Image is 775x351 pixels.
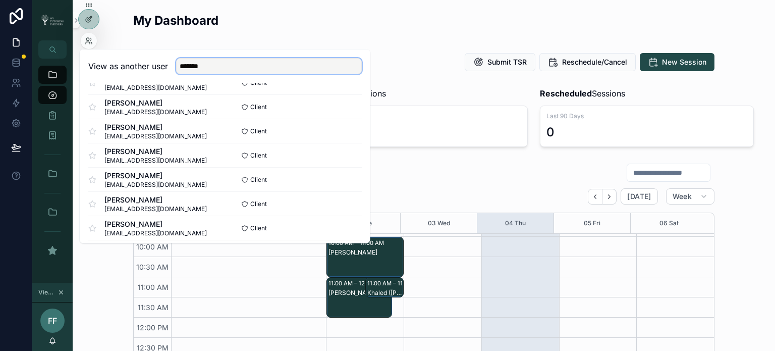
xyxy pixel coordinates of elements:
span: [PERSON_NAME] [104,219,207,229]
span: 10:00 AM [134,242,171,251]
div: 11:00 AM – 12:00 PM [328,278,386,288]
span: FF [48,315,57,327]
span: Client [250,175,267,183]
button: Reschedule/Cancel [539,53,636,71]
div: [PERSON_NAME] [328,248,403,257]
span: [EMAIL_ADDRESS][DOMAIN_NAME] [104,205,207,213]
button: New Session [640,53,714,71]
div: 0 [546,124,555,140]
span: Client [250,199,267,208]
span: [EMAIL_ADDRESS][DOMAIN_NAME] [104,132,207,140]
span: Client [250,127,267,135]
img: App logo [38,14,67,27]
span: [PERSON_NAME] [104,170,207,180]
span: [PERSON_NAME] [104,194,207,205]
div: 11:00 AM – 11:30 AMKhaled ([PERSON_NAME]) [PERSON_NAME] [366,278,403,297]
span: Client [250,103,267,111]
button: Submit TSR [465,53,535,71]
span: Submit TSR [487,57,527,67]
span: [EMAIL_ADDRESS][DOMAIN_NAME] [104,83,207,91]
span: [EMAIL_ADDRESS][DOMAIN_NAME] [104,156,207,164]
button: 05 Fri [584,213,600,233]
span: Week [673,192,692,201]
div: 11:00 AM – 11:30 AM [367,278,424,288]
span: New Session [662,57,706,67]
span: Sessions [540,87,625,99]
span: Client [250,151,267,159]
div: [PERSON_NAME] [328,289,391,297]
div: Khaled ([PERSON_NAME]) [PERSON_NAME] [367,289,403,297]
span: Client [250,78,267,86]
span: Client [250,224,267,232]
span: 10:30 AM [134,263,171,271]
span: [PERSON_NAME] [104,146,207,156]
div: 11:00 AM – 12:00 PM[PERSON_NAME] [327,278,392,317]
span: [EMAIL_ADDRESS][DOMAIN_NAME] [104,108,207,116]
button: Back [588,189,602,205]
button: Week [666,188,714,205]
h2: View as another user [88,60,168,72]
span: 11:30 AM [135,303,171,312]
strong: Rescheduled [540,88,592,98]
span: [PERSON_NAME] [104,122,207,132]
div: 10:00 AM – 11:00 AM[PERSON_NAME] [327,237,403,277]
span: Viewing as [PERSON_NAME] [38,288,56,296]
button: 06 Sat [659,213,679,233]
button: 03 Wed [428,213,450,233]
span: [DATE] [627,192,651,201]
button: [DATE] [621,188,657,205]
span: 11:00 AM [135,283,171,291]
span: [PERSON_NAME] [104,97,207,108]
div: scrollable content [32,59,73,273]
h2: My Dashboard [133,12,218,29]
span: Reschedule/Cancel [562,57,627,67]
span: Last 90 Days [320,112,521,120]
span: [EMAIL_ADDRESS][DOMAIN_NAME] [104,229,207,237]
span: 12:00 PM [134,323,171,332]
button: Next [602,189,617,205]
span: [EMAIL_ADDRESS][DOMAIN_NAME] [104,180,207,188]
button: 04 Thu [505,213,526,233]
span: Last 90 Days [546,112,748,120]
